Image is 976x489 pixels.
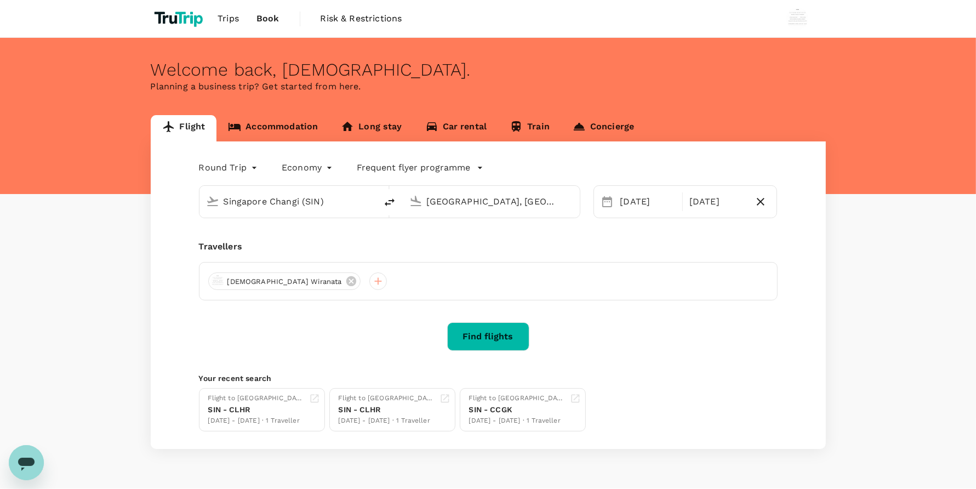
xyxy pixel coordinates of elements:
div: SIN - CCGK [469,404,566,416]
div: Travellers [199,240,778,253]
div: Welcome back , [DEMOGRAPHIC_DATA] . [151,60,826,80]
button: Open [369,200,371,202]
div: [DATE] - [DATE] · 1 Traveller [339,416,435,427]
iframe: Button to launch messaging window, conversation in progress [9,445,44,480]
div: [DATE] [616,191,680,213]
span: Book [256,12,279,25]
div: SIN - CLHR [339,404,435,416]
a: Train [498,115,561,141]
div: [DEMOGRAPHIC_DATA] Wiranata [208,272,361,290]
img: TruTrip logo [151,7,209,31]
button: Frequent flyer programme [357,161,483,174]
span: [DEMOGRAPHIC_DATA] Wiranata [221,276,349,287]
span: Risk & Restrictions [321,12,402,25]
a: Concierge [561,115,646,141]
img: Wisnu Wiranata [786,8,808,30]
div: Flight to [GEOGRAPHIC_DATA] [339,393,435,404]
p: Planning a business trip? Get started from here. [151,80,826,93]
div: [DATE] - [DATE] · 1 Traveller [469,416,566,427]
a: Flight [151,115,217,141]
button: delete [376,189,403,215]
button: Open [572,200,574,202]
p: Your recent search [199,373,778,384]
div: Flight to [GEOGRAPHIC_DATA] [469,393,566,404]
div: Round Trip [199,159,260,177]
input: Going to [427,193,557,210]
input: Depart from [224,193,353,210]
button: Find flights [447,322,529,351]
div: [DATE] - [DATE] · 1 Traveller [208,416,305,427]
div: SIN - CLHR [208,404,305,416]
span: Trips [218,12,239,25]
div: Flight to [GEOGRAPHIC_DATA] [208,393,305,404]
a: Accommodation [216,115,329,141]
div: Economy [282,159,335,177]
img: avatar-655f099880fca.png [211,275,224,288]
a: Long stay [329,115,413,141]
div: [DATE] [685,191,749,213]
a: Car rental [414,115,499,141]
p: Frequent flyer programme [357,161,470,174]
